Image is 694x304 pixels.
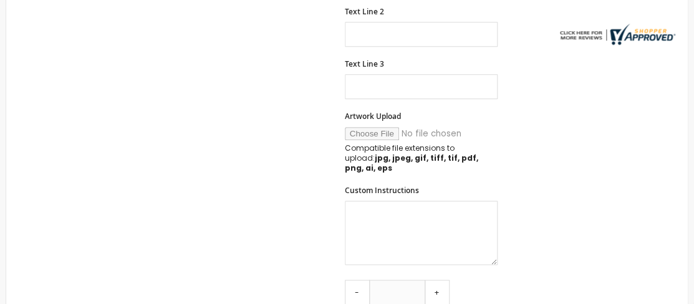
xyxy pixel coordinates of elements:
[345,6,384,17] span: Text Line 2
[345,59,384,69] span: Text Line 3
[345,185,419,196] span: Custom Instructions
[557,24,675,45] img: 4pens.com widget logo
[345,111,401,121] span: Artwork Upload
[557,37,675,47] a: 4pens.com certificate URL
[345,143,498,174] p: Compatible file extensions to upload:
[345,153,478,173] strong: jpg, jpeg, gif, tiff, tif, pdf, png, ai, eps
